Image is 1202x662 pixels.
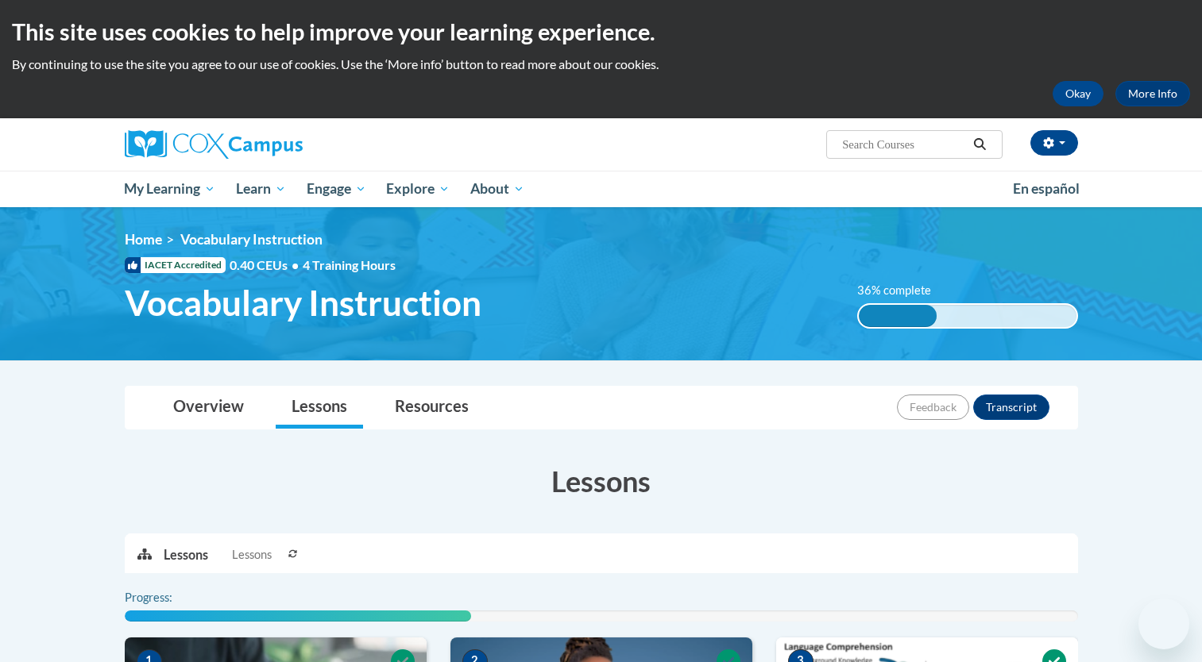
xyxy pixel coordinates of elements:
[226,171,296,207] a: Learn
[379,387,485,429] a: Resources
[296,171,377,207] a: Engage
[376,171,460,207] a: Explore
[857,282,949,299] label: 36% complete
[157,387,260,429] a: Overview
[125,257,226,273] span: IACET Accredited
[114,171,226,207] a: My Learning
[125,130,303,159] img: Cox Campus
[292,257,299,272] span: •
[1053,81,1103,106] button: Okay
[125,589,216,606] label: Progress:
[841,135,968,154] input: Search Courses
[859,305,937,327] div: 36% complete
[101,171,1102,207] div: Main menu
[1013,180,1080,197] span: En español
[124,179,215,198] span: My Learning
[897,395,969,420] button: Feedback
[125,130,427,159] a: Cox Campus
[1138,598,1189,649] iframe: Button to launch messaging window
[125,461,1078,501] h3: Lessons
[470,179,524,198] span: About
[236,179,286,198] span: Learn
[1030,130,1078,156] button: Account Settings
[232,546,272,564] span: Lessons
[125,282,481,324] span: Vocabulary Instruction
[307,179,366,198] span: Engage
[968,135,991,154] button: Search
[1115,81,1190,106] a: More Info
[12,16,1190,48] h2: This site uses cookies to help improve your learning experience.
[973,395,1049,420] button: Transcript
[164,546,208,564] p: Lessons
[276,387,363,429] a: Lessons
[386,179,450,198] span: Explore
[303,257,396,272] span: 4 Training Hours
[1003,172,1090,206] a: En español
[12,56,1190,73] p: By continuing to use the site you agree to our use of cookies. Use the ‘More info’ button to read...
[125,231,162,248] a: Home
[460,171,535,207] a: About
[180,231,323,248] span: Vocabulary Instruction
[230,256,303,274] span: 0.40 CEUs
